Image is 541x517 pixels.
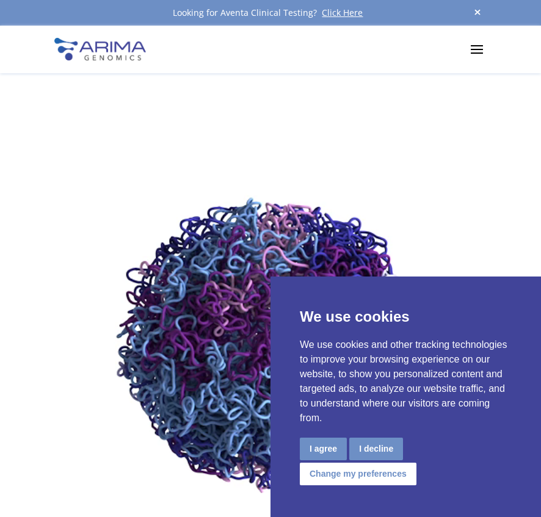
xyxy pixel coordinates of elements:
[300,438,347,460] button: I agree
[54,38,146,60] img: Arima-Genomics-logo
[300,463,416,485] button: Change my preferences
[300,306,512,328] p: We use cookies
[300,338,512,425] p: We use cookies and other tracking technologies to improve your browsing experience on our website...
[54,5,487,21] div: Looking for Aventa Clinical Testing?
[317,7,368,18] a: Click Here
[349,438,403,460] button: I decline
